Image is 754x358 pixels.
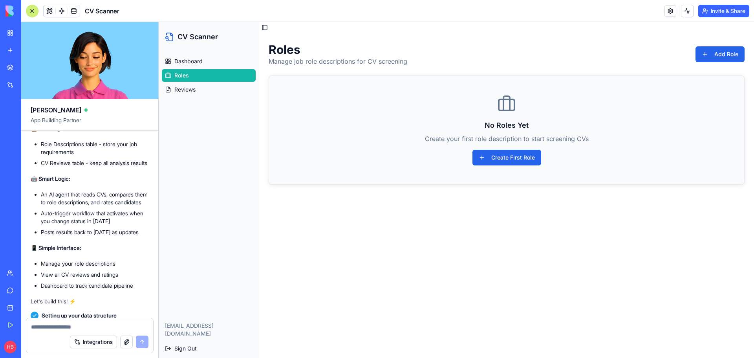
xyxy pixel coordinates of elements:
[698,5,749,17] button: Invite & Share
[31,244,81,251] strong: 📱 Simple Interface:
[5,6,54,17] img: logo
[41,191,149,206] li: An AI agent that reads CVs, compares them to role descriptions, and rates candidates
[266,112,430,121] p: Create your first role description to start screening CVs
[326,98,370,109] h3: No Roles Yet
[537,24,586,40] button: Add Role
[314,128,382,143] button: Create First Role
[31,297,149,305] p: Let's build this! ⚡
[41,282,149,290] li: Dashboard to track candidate pipeline
[4,341,16,353] span: HB
[41,271,149,279] li: View all CV reviews and ratings
[42,312,117,319] span: Setting up your data structure
[41,260,149,268] li: Manage your role descriptions
[41,159,149,167] li: CV Reviews table - keep all analysis results
[31,116,149,130] span: App Building Partner
[31,175,70,182] strong: 🤖 Smart Logic:
[31,105,81,115] span: [PERSON_NAME]
[159,22,754,358] iframe: To enrich screen reader interactions, please activate Accessibility in Grammarly extension settings
[41,228,149,236] li: Posts results back to [DATE] as updates
[70,336,117,348] button: Integrations
[41,209,149,225] li: Auto-trigger workflow that activates when you change status in [DATE]
[85,6,119,16] span: CV Scanner
[41,140,149,156] li: Role Descriptions table - store your job requirements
